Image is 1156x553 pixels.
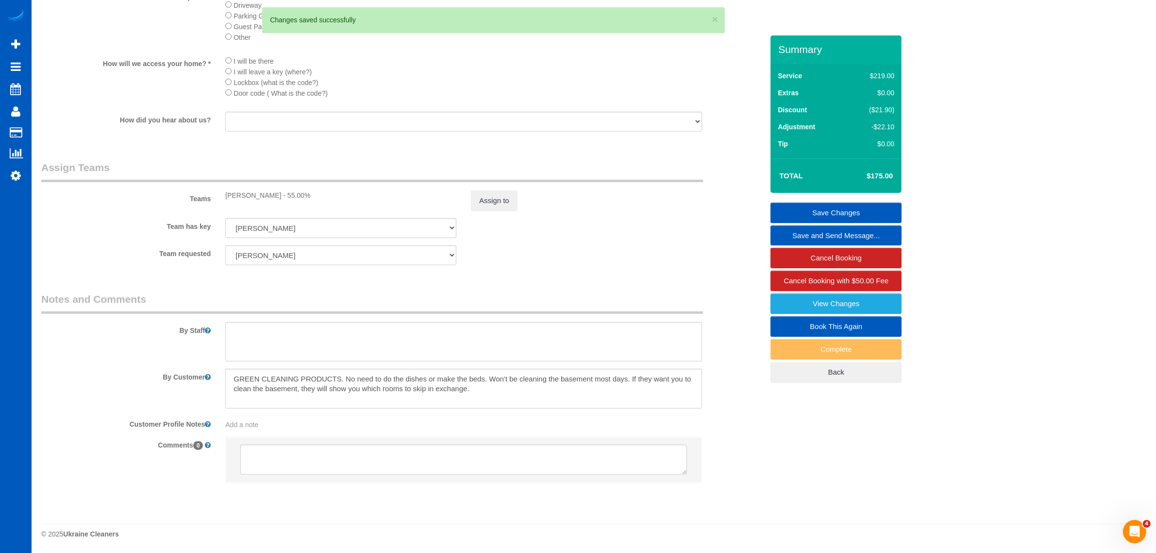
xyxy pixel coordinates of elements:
[771,203,902,223] a: Save Changes
[34,218,218,231] label: Team has key
[34,112,218,125] label: How did you hear about us?
[771,316,902,337] a: Book This Again
[778,105,807,115] label: Discount
[778,88,799,98] label: Extras
[771,271,902,291] a: Cancel Booking with $50.00 Fee
[849,71,894,81] div: $219.00
[225,421,258,429] span: Add a note
[225,190,456,200] div: [PERSON_NAME] - 55.00%
[63,530,118,538] strong: Ukraine Cleaners
[838,172,893,180] h4: $175.00
[193,441,203,450] span: 0
[771,294,902,314] a: View Changes
[778,71,802,81] label: Service
[270,15,717,25] div: Changes saved successfully
[784,276,888,285] span: Cancel Booking with $50.00 Fee
[234,68,312,76] span: I will leave a key (where?)
[34,437,218,450] label: Comments
[34,322,218,335] label: By Staff
[778,139,788,149] label: Tip
[771,248,902,268] a: Cancel Booking
[234,23,277,31] span: Guest Parking
[234,57,273,65] span: I will be there
[41,292,703,314] legend: Notes and Comments
[849,88,894,98] div: $0.00
[712,14,718,24] button: ×
[234,89,328,97] span: Door code ( What is the code?)
[1123,520,1146,543] iframe: Intercom live chat
[849,139,894,149] div: $0.00
[778,44,897,55] h3: Summary
[34,190,218,204] label: Teams
[34,369,218,382] label: By Customer
[778,122,815,132] label: Adjustment
[234,1,262,9] span: Driveway
[471,190,518,211] button: Assign to
[41,160,703,182] legend: Assign Teams
[1143,520,1151,528] span: 4
[849,105,894,115] div: ($21.90)
[234,79,318,86] span: Lockbox (what is the code?)
[6,10,25,23] img: Automaid Logo
[779,172,803,180] strong: Total
[34,55,218,69] label: How will we access your home? *
[34,245,218,259] label: Team requested
[849,122,894,132] div: -$22.10
[41,529,1146,539] div: © 2025
[771,225,902,246] a: Save and Send Message...
[234,34,251,41] span: Other
[34,416,218,429] label: Customer Profile Notes
[234,12,281,20] span: Parking Garage
[771,362,902,382] a: Back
